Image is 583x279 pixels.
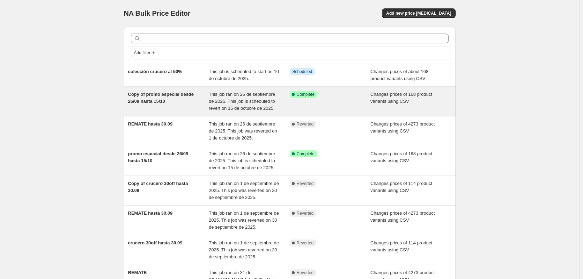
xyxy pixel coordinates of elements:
span: Changes prices of 114 product variants using CSV [370,181,432,193]
span: crucero 30off hasta 30.09 [128,240,183,245]
span: Complete [297,92,315,97]
span: Reverted [297,210,314,216]
span: Add filter [134,50,150,56]
span: colección crucero al 50% [128,69,182,74]
span: Reverted [297,121,314,127]
span: REMATE [128,270,147,275]
span: Add new price [MEDICAL_DATA] [386,10,451,16]
span: Changes prices of 4273 product variants using CSV [370,210,435,223]
span: This job ran on 1 de septiembre de 2025. This job was reverted on 30 de septiembre de 2025. [209,240,279,259]
span: promo especial desde 26/09 hasta 15/10 [128,151,189,163]
span: This job is scheduled to start on 10 de octubre de 2025. [209,69,279,81]
button: Add filter [131,49,159,57]
span: This job ran on 1 de septiembre de 2025. This job was reverted on 30 de septiembre de 2025. [209,210,279,230]
span: Reverted [297,270,314,276]
span: Changes prices of 4273 product variants using CSV [370,121,435,134]
span: Changes prices of 168 product variants using CSV [370,92,432,104]
span: Changes prices of 168 product variants using CSV [370,151,432,163]
span: This job ran on 26 de septiembre de 2025. This job was reverted on 1 de octubre de 2025. [209,121,277,141]
span: Complete [297,151,315,157]
span: NA Bulk Price Editor [124,9,191,17]
span: REMATE hasta 30.09 [128,210,173,216]
span: Copy of promo especial desde 26/09 hasta 15/10 [128,92,194,104]
span: Scheduled [293,69,312,74]
span: Changes prices of about 168 product variants using CSV [370,69,428,81]
button: Add new price [MEDICAL_DATA] [382,8,455,18]
span: Reverted [297,181,314,186]
span: This job ran on 1 de septiembre de 2025. This job was reverted on 30 de septiembre de 2025. [209,181,279,200]
span: This job ran on 26 de septiembre de 2025. This job is scheduled to revert on 15 de octubre de 2025. [209,92,275,111]
span: REMATE hasta 30.09 [128,121,173,127]
span: Changes prices of 114 product variants using CSV [370,240,432,252]
span: This job ran on 26 de septiembre de 2025. This job is scheduled to revert on 15 de octubre de 2025. [209,151,275,170]
span: Copy of crucero 30off hasta 30.09 [128,181,188,193]
span: Reverted [297,240,314,246]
